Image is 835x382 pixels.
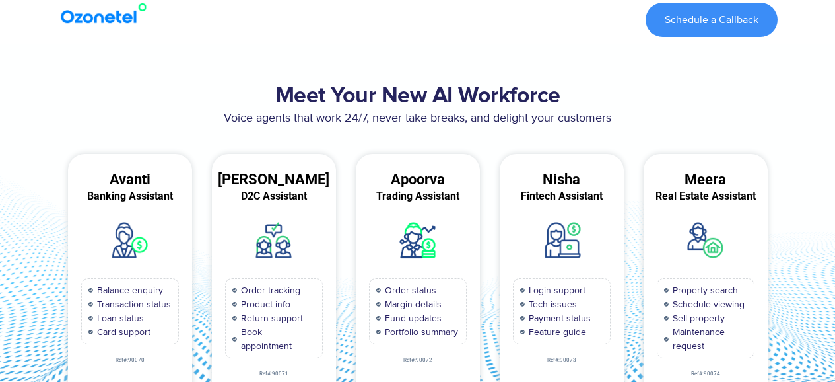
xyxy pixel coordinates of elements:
span: Tech issues [525,297,577,311]
span: Feature guide [525,325,586,339]
span: Transaction status [94,297,171,311]
span: Payment status [525,311,591,325]
div: Ref#:90071 [212,371,336,377]
span: Order status [382,284,436,297]
span: Product info [238,297,290,311]
div: Ref#:90070 [68,358,192,363]
div: Ref#:90072 [356,358,480,363]
div: Banking Assistant [68,190,192,202]
span: Login support [525,284,585,297]
span: Sell property [669,311,725,325]
span: Portfolio summary [382,325,458,339]
div: Fintech Assistant [500,190,624,202]
div: Ref#:90073 [500,358,624,363]
div: Real Estate Assistant [644,190,768,202]
span: Card support [94,325,150,339]
div: [PERSON_NAME] [212,174,336,186]
div: Apoorva [356,174,480,186]
span: Maintenance request [669,325,747,353]
span: Margin details [382,297,442,311]
h2: Meet Your New AI Workforce [58,83,778,110]
a: Schedule a Callback [646,3,778,37]
span: Fund updates [382,311,442,325]
p: Voice agents that work 24/7, never take breaks, and delight your customers [58,110,778,128]
div: Meera [644,174,768,186]
div: Ref#:90074 [644,371,768,377]
span: Loan status [94,311,144,325]
div: Nisha [500,174,624,186]
span: Balance enquiry [94,284,163,297]
span: Schedule viewing [669,297,745,311]
span: Book appointment [238,325,315,353]
span: Return support [238,311,303,325]
div: Trading Assistant [356,190,480,202]
span: Order tracking [238,284,300,297]
span: Schedule a Callback [665,15,758,25]
div: D2C Assistant [212,190,336,202]
div: Avanti [68,174,192,186]
span: Property search [669,284,738,297]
